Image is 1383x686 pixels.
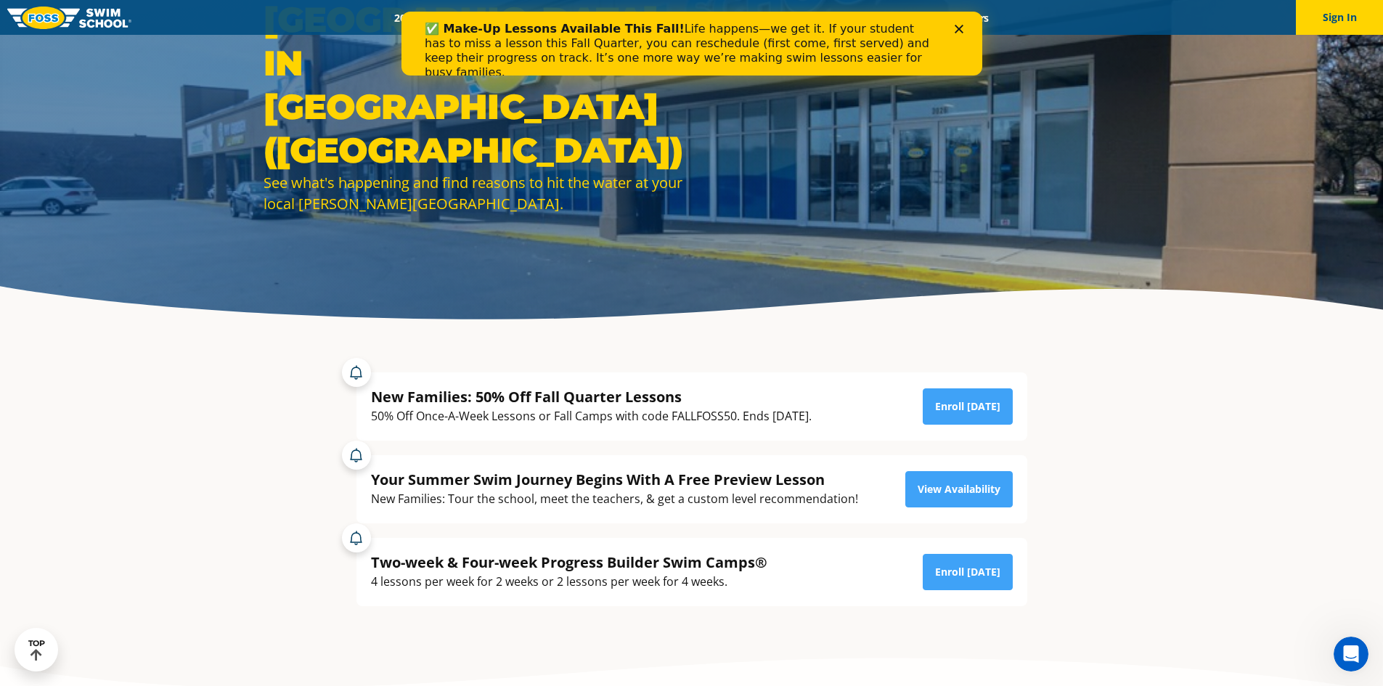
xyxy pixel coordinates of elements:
a: View Availability [905,471,1013,507]
div: Your Summer Swim Journey Begins With A Free Preview Lesson [371,470,858,489]
div: New Families: Tour the school, meet the teachers, & get a custom level recommendation! [371,489,858,509]
a: About FOSS [661,11,742,25]
a: Blog [895,11,941,25]
div: New Families: 50% Off Fall Quarter Lessons [371,387,812,407]
div: Two-week & Four-week Progress Builder Swim Camps® [371,552,767,572]
div: TOP [28,639,45,661]
a: Careers [941,11,1001,25]
a: Swim Like [PERSON_NAME] [742,11,896,25]
div: See what's happening and find reasons to hit the water at your local [PERSON_NAME][GEOGRAPHIC_DATA]. [264,172,685,214]
div: Close [553,13,568,22]
img: FOSS Swim School Logo [7,7,131,29]
a: Enroll [DATE] [923,554,1013,590]
div: 4 lessons per week for 2 weeks or 2 lessons per week for 4 weeks. [371,572,767,592]
a: Swim Path® Program [534,11,661,25]
iframe: Intercom live chat banner [401,12,982,75]
a: Schools [473,11,534,25]
div: 50% Off Once-A-Week Lessons or Fall Camps with code FALLFOSS50. Ends [DATE]. [371,407,812,426]
iframe: Intercom live chat [1334,637,1368,671]
a: 2025 Calendar [382,11,473,25]
div: Life happens—we get it. If your student has to miss a lesson this Fall Quarter, you can reschedul... [23,10,534,68]
a: Enroll [DATE] [923,388,1013,425]
b: ✅ Make-Up Lessons Available This Fall! [23,10,283,24]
